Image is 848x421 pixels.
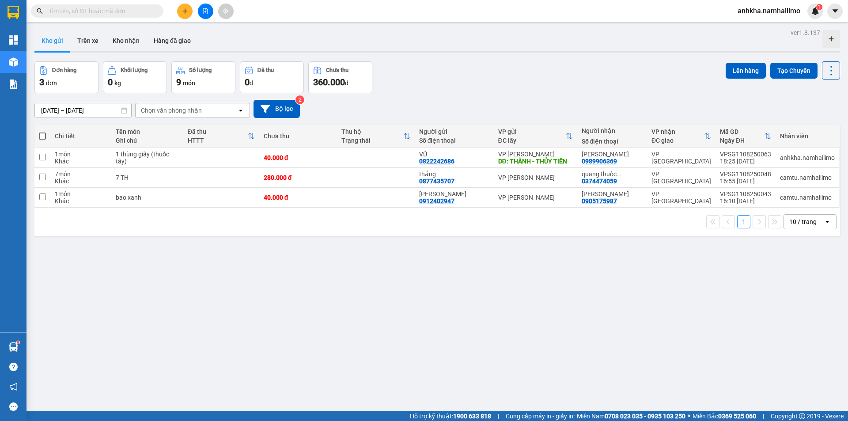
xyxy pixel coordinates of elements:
[693,411,756,421] span: Miền Bắc
[34,30,70,51] button: Kho gửi
[498,174,573,181] div: VP [PERSON_NAME]
[577,411,685,421] span: Miền Nam
[720,190,771,197] div: VPSG1108250043
[582,178,617,185] div: 0374474059
[419,137,489,144] div: Số điện thoại
[245,77,250,87] span: 0
[55,178,107,185] div: Khác
[9,57,18,67] img: warehouse-icon
[116,128,179,135] div: Tên món
[811,7,819,15] img: icon-new-feature
[52,67,76,73] div: Đơn hàng
[326,67,348,73] div: Chưa thu
[176,77,181,87] span: 9
[720,197,771,205] div: 16:10 [DATE]
[55,190,107,197] div: 1 món
[419,171,489,178] div: thắng
[183,125,259,148] th: Toggle SortBy
[103,61,167,93] button: Khối lượng0kg
[9,363,18,371] span: question-circle
[116,194,179,201] div: bao xanh
[617,171,622,178] span: ...
[218,4,234,19] button: aim
[188,128,248,135] div: Đã thu
[818,4,821,10] span: 1
[121,67,148,73] div: Khối lượng
[9,342,18,352] img: warehouse-icon
[498,128,566,135] div: VP gửi
[9,80,18,89] img: solution-icon
[182,8,188,14] span: plus
[498,151,573,158] div: VP [PERSON_NAME]
[264,133,333,140] div: Chưa thu
[264,174,333,181] div: 280.000 đ
[824,218,831,225] svg: open
[183,80,195,87] span: món
[177,4,193,19] button: plus
[410,411,491,421] span: Hỗ trợ kỹ thuật:
[419,158,454,165] div: 0822242686
[720,137,764,144] div: Ngày ĐH
[731,5,807,16] span: anhkha.namhailimo
[822,30,840,48] div: Tạo kho hàng mới
[651,190,711,205] div: VP [GEOGRAPHIC_DATA]
[770,63,818,79] button: Tạo Chuyến
[688,414,690,418] span: ⚪️
[141,106,202,115] div: Chọn văn phòng nhận
[237,107,244,114] svg: open
[189,67,212,73] div: Số lượng
[55,197,107,205] div: Khác
[780,174,835,181] div: camtu.namhailimo
[498,137,566,144] div: ĐC lấy
[582,127,643,134] div: Người nhận
[419,128,489,135] div: Người gửi
[8,6,19,19] img: logo-vxr
[780,154,835,161] div: anhkha.namhailimo
[341,137,403,144] div: Trạng thái
[188,137,248,144] div: HTTT
[39,77,44,87] span: 3
[498,411,499,421] span: |
[337,125,415,148] th: Toggle SortBy
[49,6,153,16] input: Tìm tên, số ĐT hoặc mã đơn
[9,383,18,391] span: notification
[254,100,300,118] button: Bộ lọc
[37,8,43,14] span: search
[720,178,771,185] div: 16:55 [DATE]
[791,28,820,38] div: ver 1.8.137
[9,35,18,45] img: dashboard-icon
[250,80,253,87] span: đ
[831,7,839,15] span: caret-down
[506,411,575,421] span: Cung cấp máy in - giấy in:
[494,125,577,148] th: Toggle SortBy
[116,151,179,165] div: 1 thùng giấy (thuốc tây)
[240,61,304,93] button: Đã thu0đ
[55,133,107,140] div: Chi tiết
[763,411,764,421] span: |
[17,341,19,344] sup: 1
[780,194,835,201] div: camtu.namhailimo
[715,125,776,148] th: Toggle SortBy
[498,194,573,201] div: VP [PERSON_NAME]
[720,128,764,135] div: Mã GD
[780,133,835,140] div: Nhân viên
[295,95,304,104] sup: 2
[718,413,756,420] strong: 0369 525 060
[55,151,107,158] div: 1 món
[223,8,229,14] span: aim
[419,190,489,197] div: QUANG MINH
[419,197,454,205] div: 0912402947
[651,137,704,144] div: ĐC giao
[419,151,489,158] div: VŨ
[116,174,179,181] div: 7 TH
[34,61,98,93] button: Đơn hàng3đơn
[341,128,403,135] div: Thu hộ
[498,158,573,165] div: DĐ: THÀNH - THỦY TIÊN
[827,4,843,19] button: caret-down
[816,4,822,10] sup: 1
[345,80,348,87] span: đ
[726,63,766,79] button: Lên hàng
[582,171,643,178] div: quang thuốc 0708001532
[114,80,121,87] span: kg
[55,158,107,165] div: Khác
